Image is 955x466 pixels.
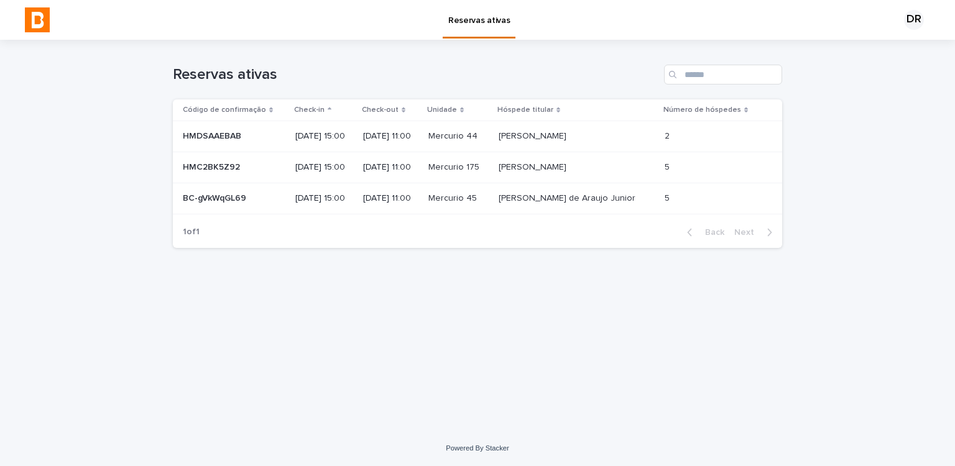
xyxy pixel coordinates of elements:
[183,103,266,117] p: Código de confirmação
[25,7,50,32] img: NnDbqpVWR6iGvzpSnmHx
[428,160,482,173] p: Mercurio 175
[677,227,729,238] button: Back
[664,65,782,85] input: Search
[904,10,924,30] div: DR
[295,162,353,173] p: [DATE] 15:00
[295,193,353,204] p: [DATE] 15:00
[428,191,479,204] p: Mercurio 45
[362,103,399,117] p: Check-out
[183,129,244,142] p: HMDSAAEBAB
[183,160,242,173] p: HMC2BK5Z92
[173,217,210,247] p: 1 of 1
[173,121,782,152] tr: HMDSAAEBABHMDSAAEBAB [DATE] 15:00[DATE] 11:00Mercurio 44Mercurio 44 [PERSON_NAME][PERSON_NAME] 22
[499,129,569,142] p: [PERSON_NAME]
[295,131,353,142] p: [DATE] 15:00
[497,103,553,117] p: Hóspede titular
[294,103,325,117] p: Check-in
[363,162,418,173] p: [DATE] 11:00
[698,228,724,237] span: Back
[363,193,418,204] p: [DATE] 11:00
[173,152,782,183] tr: HMC2BK5Z92HMC2BK5Z92 [DATE] 15:00[DATE] 11:00Mercurio 175Mercurio 175 [PERSON_NAME][PERSON_NAME] 55
[183,191,249,204] p: BC-gVkWqGL69
[663,103,741,117] p: Número de hóspedes
[729,227,782,238] button: Next
[428,129,480,142] p: Mercurio 44
[665,129,672,142] p: 2
[173,183,782,214] tr: BC-gVkWqGL69BC-gVkWqGL69 [DATE] 15:00[DATE] 11:00Mercurio 45Mercurio 45 [PERSON_NAME] de Araujo J...
[665,160,672,173] p: 5
[499,191,638,204] p: [PERSON_NAME] de Araujo Junior
[499,160,569,173] p: [PERSON_NAME]
[427,103,457,117] p: Unidade
[665,191,672,204] p: 5
[734,228,762,237] span: Next
[173,66,659,84] h1: Reservas ativas
[446,444,509,452] a: Powered By Stacker
[363,131,418,142] p: [DATE] 11:00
